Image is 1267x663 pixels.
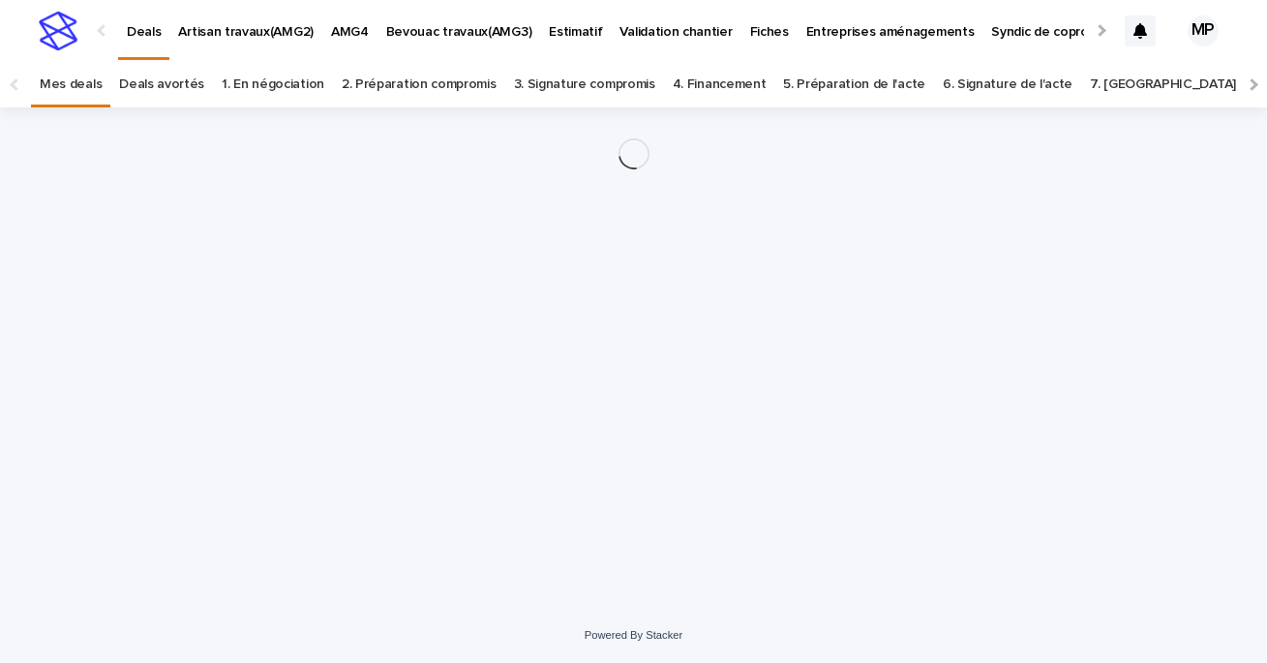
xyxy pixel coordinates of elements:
[40,62,102,107] a: Mes deals
[1090,62,1236,107] a: 7. [GEOGRAPHIC_DATA]
[119,62,204,107] a: Deals avortés
[39,12,77,50] img: stacker-logo-s-only.png
[783,62,925,107] a: 5. Préparation de l'acte
[673,62,767,107] a: 4. Financement
[514,62,655,107] a: 3. Signature compromis
[1188,15,1219,46] div: MP
[342,62,497,107] a: 2. Préparation compromis
[943,62,1072,107] a: 6. Signature de l'acte
[585,629,682,641] a: Powered By Stacker
[222,62,324,107] a: 1. En négociation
